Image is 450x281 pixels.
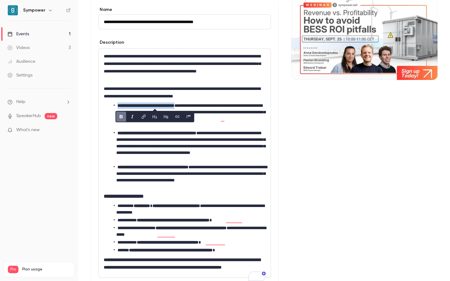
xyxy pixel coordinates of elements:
button: italic [127,112,137,122]
button: bold [116,112,126,122]
span: Pro [8,266,18,273]
div: Videos [7,45,30,51]
div: Audience [7,58,35,65]
label: Description [98,39,124,46]
div: To enrich screen reader interactions, please activate Accessibility in Grammarly extension settings [99,49,271,277]
div: Events [7,31,29,37]
button: link [139,112,149,122]
iframe: Noticeable Trigger [63,127,71,133]
label: Name [98,7,271,13]
span: What's new [16,127,40,133]
span: Plan usage [22,267,70,272]
section: description [98,48,271,278]
button: blockquote [184,112,194,122]
img: Sympower [8,5,18,15]
li: help-dropdown-opener [7,99,71,105]
div: editor [99,49,271,277]
div: Settings [7,72,32,78]
span: new [45,113,57,119]
span: Help [16,99,25,105]
a: SpeakerHub [16,113,41,119]
h6: Sympower [23,7,45,13]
